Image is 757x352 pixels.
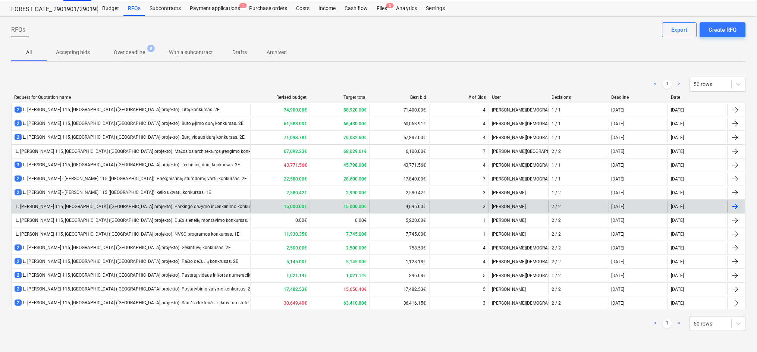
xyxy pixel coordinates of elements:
[253,95,307,100] div: Revised budget
[185,1,245,16] div: Payment applications
[489,214,549,226] div: [PERSON_NAME]
[483,163,486,168] div: 4
[11,25,25,34] span: RFQs
[239,3,247,8] span: 1
[14,95,247,100] div: Request for Quotation name
[267,48,287,56] p: Archived
[671,232,684,237] div: [DATE]
[370,118,429,130] div: 60,063.91€
[292,1,314,16] a: Costs
[612,163,625,168] div: [DATE]
[492,95,546,100] div: User
[15,286,22,292] span: 2
[15,107,220,113] div: L. [PERSON_NAME] 115, [GEOGRAPHIC_DATA] ([GEOGRAPHIC_DATA] projekto). Liftų konkursas. 2E
[370,214,429,226] div: 5,220.00€
[15,232,239,237] div: L. [PERSON_NAME] 115, [GEOGRAPHIC_DATA] ([GEOGRAPHIC_DATA] projekto). NVSC programos konkursas. 1E
[284,176,307,182] b: 22,580.00€
[675,319,684,328] a: Next page
[671,149,684,154] div: [DATE]
[671,121,684,126] div: [DATE]
[612,287,625,292] div: [DATE]
[483,273,486,278] div: 5
[370,201,429,213] div: 4,096.00€
[489,201,549,213] div: [PERSON_NAME]
[343,149,367,154] b: 68,029.61€
[483,121,486,126] div: 4
[346,232,367,237] b: 7,745.00€
[340,1,372,16] div: Cash flow
[284,204,307,209] b: 15,000.00€
[552,301,561,306] div: 2 / 2
[671,95,725,100] div: Date
[552,107,561,113] div: 1 / 1
[15,258,22,264] span: 2
[483,245,486,251] div: 4
[343,204,367,209] b: 15,000.00€
[483,301,486,306] div: 3
[552,287,561,292] div: 2 / 2
[483,232,486,237] div: 1
[346,190,367,195] b: 2,990.00€
[286,273,307,278] b: 1,021.14€
[422,1,450,16] a: Settings
[310,214,370,226] div: 0.00€
[489,118,549,130] div: [PERSON_NAME][DEMOGRAPHIC_DATA]
[284,107,307,113] b: 74,900.00€
[284,163,307,168] b: 43,771.56€
[489,145,549,157] div: [PERSON_NAME][GEOGRAPHIC_DATA]
[552,149,561,154] div: 2 / 2
[552,204,561,209] div: 2 / 2
[343,287,367,292] b: 15,650.40€
[489,228,549,240] div: [PERSON_NAME]
[286,245,307,251] b: 2,500.00€
[370,297,429,309] div: 36,416.15€
[15,245,22,251] span: 2
[671,190,684,195] div: [DATE]
[662,22,697,37] button: Export
[671,218,684,223] div: [DATE]
[15,189,211,196] div: L. [PERSON_NAME] - [PERSON_NAME] 115 ([GEOGRAPHIC_DATA]). kelio užtvarų konkursas. 1E
[147,45,155,52] span: 8
[700,22,746,37] button: Create RFQ
[612,218,625,223] div: [DATE]
[552,232,561,237] div: 2 / 2
[185,1,245,16] a: Payment applications1
[489,132,549,144] div: [PERSON_NAME][DEMOGRAPHIC_DATA]
[489,256,549,268] div: [PERSON_NAME][DEMOGRAPHIC_DATA]
[15,300,22,306] span: 2
[346,245,367,251] b: 2,500.00€
[15,300,282,306] div: L. [PERSON_NAME] 115, [GEOGRAPHIC_DATA] ([GEOGRAPHIC_DATA] projekto). Saulės elektrinės ir įkrovi...
[612,301,625,306] div: [DATE]
[489,159,549,171] div: [PERSON_NAME][DEMOGRAPHIC_DATA]
[346,273,367,278] b: 1,021.14€
[552,121,561,126] div: 1 / 1
[671,163,684,168] div: [DATE]
[343,135,367,140] b: 76,032.60€
[552,135,561,140] div: 1 / 1
[483,190,486,195] div: 3
[370,159,429,171] div: 43,771.56€
[284,135,307,140] b: 71,093.78€
[612,245,625,251] div: [DATE]
[671,107,684,113] div: [DATE]
[15,204,266,210] div: L. [PERSON_NAME] 115, [GEOGRAPHIC_DATA] ([GEOGRAPHIC_DATA] projekto). Parkingo dažymo ir ženklini...
[15,272,22,278] span: 2
[612,232,625,237] div: [DATE]
[671,245,684,251] div: [DATE]
[483,204,486,209] div: 3
[720,316,757,352] iframe: Chat Widget
[245,1,292,16] a: Purchase orders
[343,301,367,306] b: 63,410.80€
[671,135,684,140] div: [DATE]
[284,301,307,306] b: 30,649.40€
[663,80,672,89] a: Page 1 is your current page
[432,95,486,100] div: # of Bids
[56,48,90,56] p: Accepting bids
[370,145,429,157] div: 6,100.00€
[663,319,672,328] a: Page 1 is your current page
[286,190,307,195] b: 2,580.42€
[372,1,392,16] div: Files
